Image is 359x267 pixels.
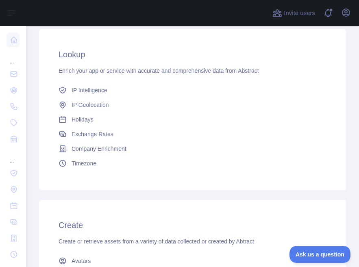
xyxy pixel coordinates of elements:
span: Create or retrieve assets from a variety of data collected or created by Abtract [59,238,254,245]
span: IP Intelligence [72,86,107,94]
span: Company Enrichment [72,145,126,153]
button: Invite users [271,7,317,20]
div: ... [7,49,20,65]
span: Invite users [284,9,315,18]
a: Timezone [55,156,330,171]
span: Exchange Rates [72,130,113,138]
a: IP Geolocation [55,98,330,112]
a: IP Intelligence [55,83,330,98]
span: Holidays [72,115,94,124]
a: Exchange Rates [55,127,330,141]
div: ... [7,148,20,164]
a: Holidays [55,112,330,127]
span: Timezone [72,159,96,167]
span: IP Geolocation [72,101,109,109]
span: Avatars [72,257,91,265]
h3: Create [59,219,326,231]
a: Company Enrichment [55,141,330,156]
span: Enrich your app or service with accurate and comprehensive data from Abstract [59,67,259,74]
h3: Lookup [59,49,326,60]
iframe: Toggle Customer Support [289,246,351,263]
